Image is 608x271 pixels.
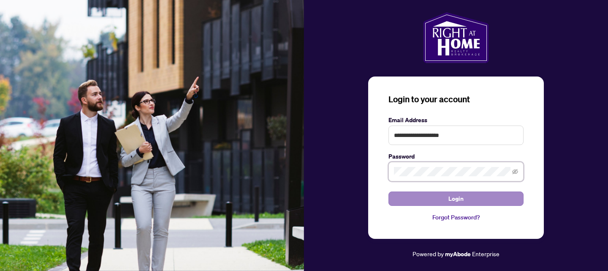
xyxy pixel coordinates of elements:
[388,115,524,125] label: Email Address
[388,192,524,206] button: Login
[512,169,518,175] span: eye-invisible
[388,213,524,222] a: Forgot Password?
[413,250,444,257] span: Powered by
[388,93,524,105] h3: Login to your account
[445,249,471,259] a: myAbode
[472,250,499,257] span: Enterprise
[423,12,489,63] img: ma-logo
[388,152,524,161] label: Password
[448,192,464,205] span: Login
